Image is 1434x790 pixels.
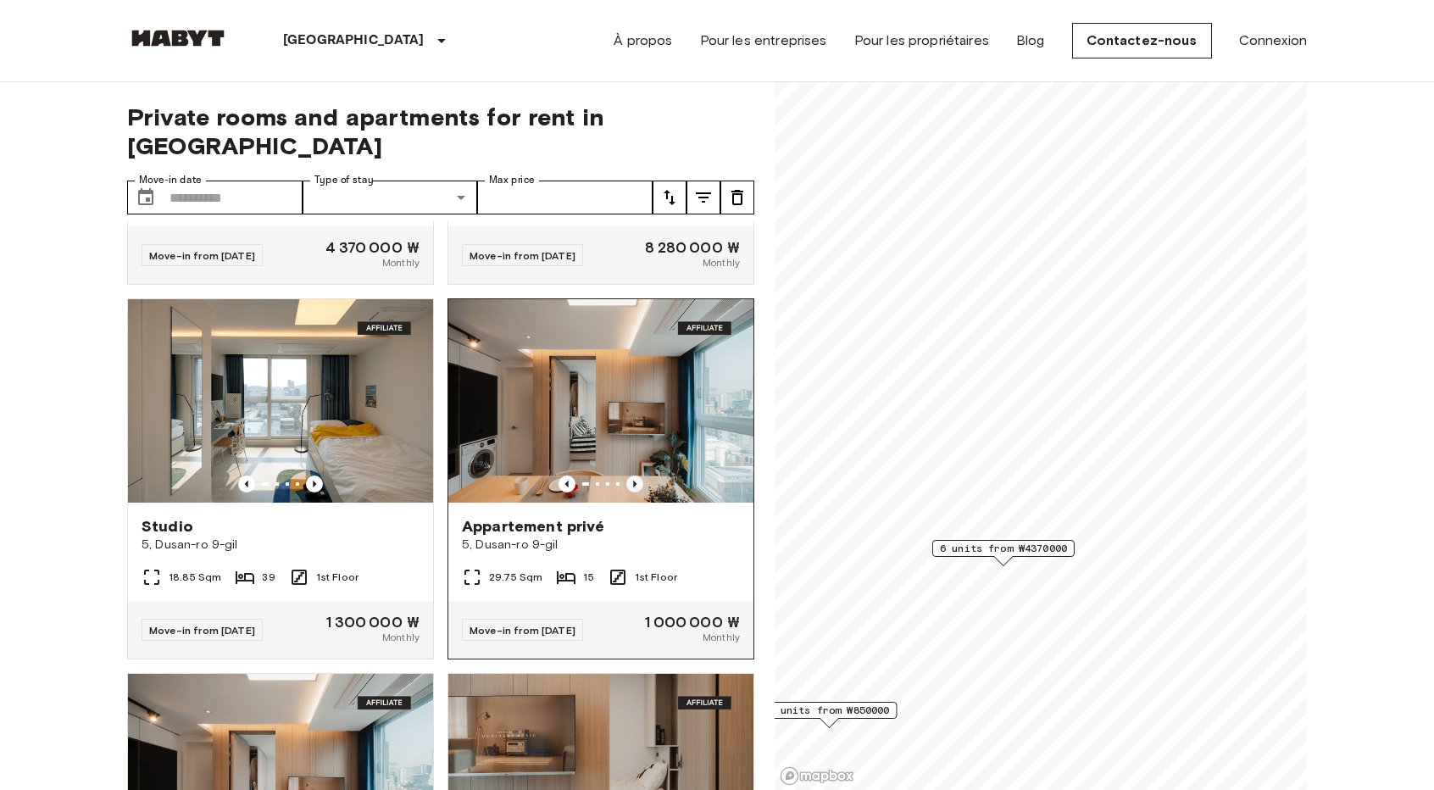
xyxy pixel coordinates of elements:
[447,298,754,659] a: Marketing picture of unit EP-CV-GS-101-1404Previous imagePrevious imageAppartement privé5, Dusan-...
[489,173,535,187] label: Max price
[854,31,989,51] a: Pour les propriétaires
[127,298,434,659] a: Marketing picture of unit EP-CV-GS-101-1102Previous imagePrevious imageStudio5, Dusan-ro 9-gil18....
[169,570,221,585] span: 18.85 Sqm
[645,240,740,255] span: 8 280 000 ₩
[780,766,854,786] a: Mapbox logo
[489,570,542,585] span: 29.75 Sqm
[645,615,740,630] span: 1 000 000 ₩
[1016,31,1045,51] a: Blog
[614,31,672,51] a: À propos
[583,570,593,585] span: 15
[760,702,897,728] div: Map marker
[1072,23,1212,58] a: Contactez-nous
[720,181,754,214] button: tune
[382,630,420,645] span: Monthly
[149,624,255,637] span: Move-in from [DATE]
[940,541,1067,556] span: 6 units from ₩4370000
[262,570,275,585] span: 39
[700,31,827,51] a: Pour les entreprises
[142,516,193,537] span: Studio
[448,299,753,503] img: Marketing picture of unit EP-CV-GS-101-1404
[703,255,740,270] span: Monthly
[703,630,740,645] span: Monthly
[559,476,575,492] button: Previous image
[686,181,720,214] button: tune
[470,624,575,637] span: Move-in from [DATE]
[129,181,163,214] button: Choose date
[316,570,358,585] span: 1st Floor
[142,537,420,554] span: 5, Dusan-ro 9-gil
[768,703,889,718] span: 9 units from ₩850000
[149,249,255,262] span: Move-in from [DATE]
[470,249,575,262] span: Move-in from [DATE]
[462,537,740,554] span: 5, Dusan-ro 9-gil
[314,173,374,187] label: Type of stay
[326,615,420,630] span: 1 300 000 ₩
[462,516,605,537] span: Appartement privé
[283,31,425,51] p: [GEOGRAPHIC_DATA]
[635,570,677,585] span: 1st Floor
[128,299,433,503] img: Marketing picture of unit EP-CV-GS-101-1102
[626,476,643,492] button: Previous image
[1239,31,1307,51] a: Connexion
[653,181,686,214] button: tune
[382,255,420,270] span: Monthly
[932,540,1075,566] div: Map marker
[306,476,323,492] button: Previous image
[325,240,420,255] span: 4 370 000 ₩
[139,173,202,187] label: Move-in date
[127,30,229,47] img: Habyt
[238,476,255,492] button: Previous image
[127,103,754,160] span: Private rooms and apartments for rent in [GEOGRAPHIC_DATA]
